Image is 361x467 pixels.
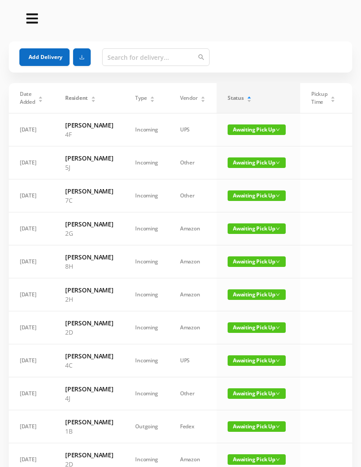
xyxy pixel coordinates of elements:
[276,358,280,363] i: icon: down
[65,361,113,370] p: 4C
[65,394,113,403] p: 4J
[124,146,169,179] td: Incoming
[9,212,54,245] td: [DATE]
[169,344,217,377] td: UPS
[65,196,113,205] p: 7C
[124,113,169,146] td: Incoming
[150,95,155,100] div: Sort
[228,157,286,168] span: Awaiting Pick Up
[228,256,286,267] span: Awaiting Pick Up
[91,99,96,101] i: icon: caret-down
[19,48,70,66] button: Add Delivery
[276,292,280,297] i: icon: down
[124,278,169,311] td: Incoming
[247,95,252,100] div: Sort
[9,113,54,146] td: [DATE]
[150,95,155,98] i: icon: caret-up
[124,212,169,245] td: Incoming
[65,163,113,172] p: 5J
[276,128,280,132] i: icon: down
[228,421,286,432] span: Awaiting Pick Up
[247,95,252,98] i: icon: caret-up
[201,99,206,101] i: icon: caret-down
[330,95,335,100] div: Sort
[65,120,113,130] h6: [PERSON_NAME]
[228,322,286,333] span: Awaiting Pick Up
[65,252,113,262] h6: [PERSON_NAME]
[228,223,286,234] span: Awaiting Pick Up
[65,295,113,304] p: 2H
[38,95,43,98] i: icon: caret-up
[276,457,280,462] i: icon: down
[228,94,243,102] span: Status
[169,278,217,311] td: Amazon
[198,54,204,60] i: icon: search
[201,95,206,98] i: icon: caret-up
[65,351,113,361] h6: [PERSON_NAME]
[276,161,280,165] i: icon: down
[65,186,113,196] h6: [PERSON_NAME]
[228,289,286,300] span: Awaiting Pick Up
[169,245,217,278] td: Amazon
[65,328,113,337] p: 2D
[228,355,286,366] span: Awaiting Pick Up
[9,311,54,344] td: [DATE]
[124,410,169,443] td: Outgoing
[228,454,286,465] span: Awaiting Pick Up
[169,377,217,410] td: Other
[65,130,113,139] p: 4F
[276,325,280,330] i: icon: down
[169,410,217,443] td: Fedex
[311,90,327,106] span: Pickup Time
[9,245,54,278] td: [DATE]
[276,259,280,264] i: icon: down
[91,95,96,98] i: icon: caret-up
[38,99,43,101] i: icon: caret-down
[9,146,54,179] td: [DATE]
[20,90,35,106] span: Date Added
[65,262,113,271] p: 8H
[276,424,280,429] i: icon: down
[169,212,217,245] td: Amazon
[65,427,113,436] p: 1B
[9,377,54,410] td: [DATE]
[65,417,113,427] h6: [PERSON_NAME]
[331,95,335,98] i: icon: caret-up
[228,124,286,135] span: Awaiting Pick Up
[65,450,113,460] h6: [PERSON_NAME]
[169,113,217,146] td: UPS
[276,193,280,198] i: icon: down
[102,48,210,66] input: Search for delivery...
[331,99,335,101] i: icon: caret-down
[276,226,280,231] i: icon: down
[9,278,54,311] td: [DATE]
[228,388,286,399] span: Awaiting Pick Up
[276,391,280,396] i: icon: down
[65,94,88,102] span: Resident
[65,229,113,238] p: 2G
[65,318,113,328] h6: [PERSON_NAME]
[124,344,169,377] td: Incoming
[65,384,113,394] h6: [PERSON_NAME]
[65,219,113,229] h6: [PERSON_NAME]
[150,99,155,101] i: icon: caret-down
[91,95,96,100] div: Sort
[124,311,169,344] td: Incoming
[73,48,91,66] button: icon: download
[9,179,54,212] td: [DATE]
[65,153,113,163] h6: [PERSON_NAME]
[169,179,217,212] td: Other
[228,190,286,201] span: Awaiting Pick Up
[9,410,54,443] td: [DATE]
[200,95,206,100] div: Sort
[65,285,113,295] h6: [PERSON_NAME]
[169,146,217,179] td: Other
[124,245,169,278] td: Incoming
[124,179,169,212] td: Incoming
[38,95,43,100] div: Sort
[9,344,54,377] td: [DATE]
[247,99,252,101] i: icon: caret-down
[180,94,197,102] span: Vendor
[124,377,169,410] td: Incoming
[169,311,217,344] td: Amazon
